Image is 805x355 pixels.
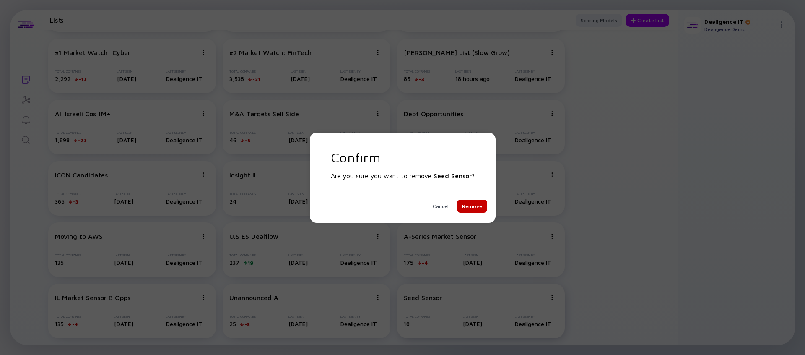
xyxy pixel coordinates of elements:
div: Are you sure you want to remove ? [331,172,475,180]
button: Remove [457,200,487,213]
strong: Seed Sensor [434,172,472,180]
button: Cancel [428,200,454,213]
h1: Confirm [331,149,475,165]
